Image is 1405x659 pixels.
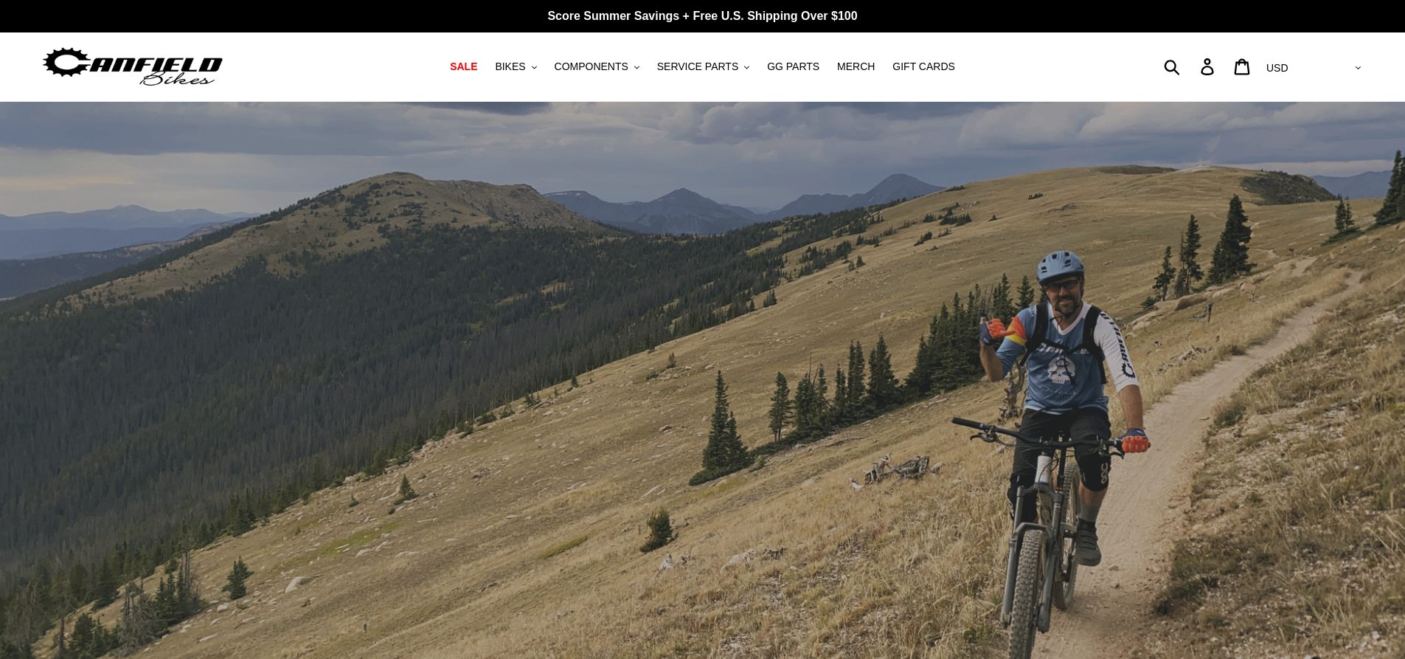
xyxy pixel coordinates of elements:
span: GG PARTS [767,61,819,73]
span: SERVICE PARTS [657,61,738,73]
span: GIFT CARDS [892,61,955,73]
img: Canfield Bikes [41,44,225,90]
a: SALE [443,57,485,77]
span: BIKES [495,61,525,73]
button: COMPONENTS [547,57,647,77]
input: Search [1172,50,1210,83]
span: MERCH [837,61,875,73]
button: BIKES [488,57,544,77]
span: COMPONENTS [555,61,628,73]
a: GG PARTS [760,57,827,77]
button: SERVICE PARTS [650,57,757,77]
span: SALE [450,61,477,73]
a: GIFT CARDS [885,57,962,77]
a: MERCH [830,57,882,77]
